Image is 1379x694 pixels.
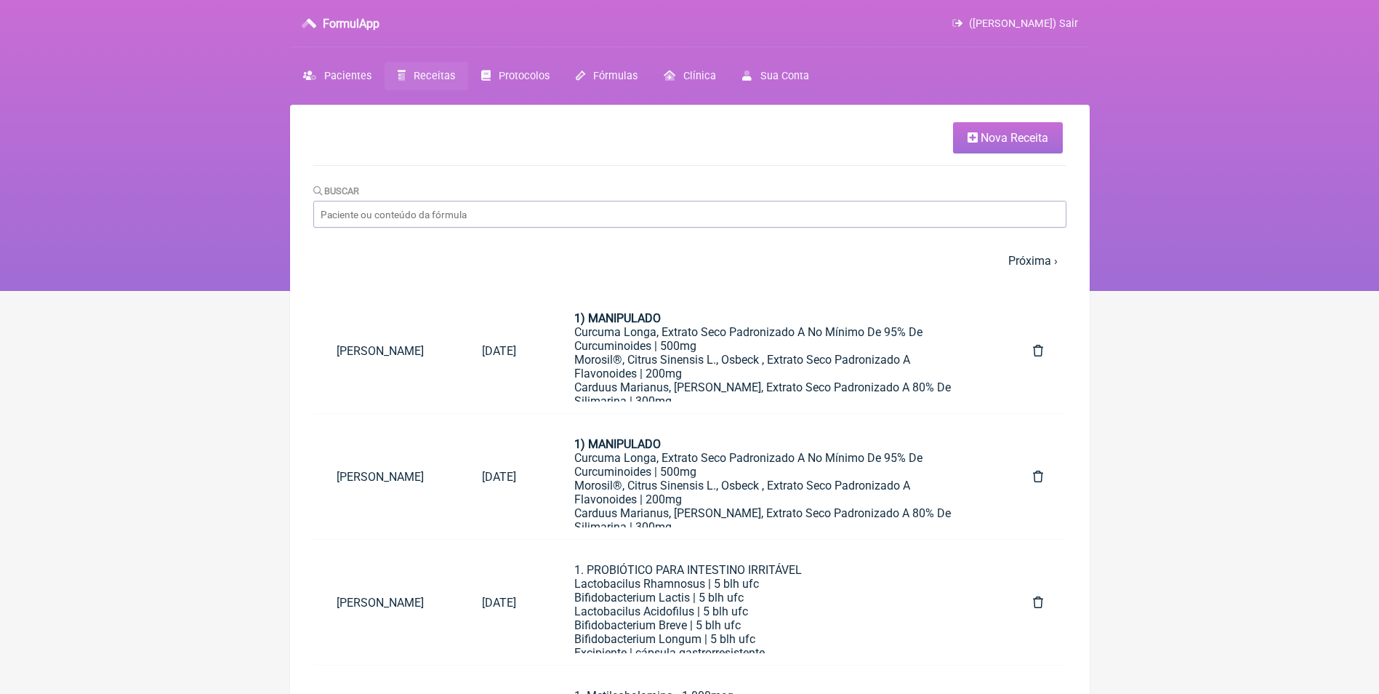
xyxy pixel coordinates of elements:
[574,353,975,380] div: Morosil®, Citrus Sinensis L., Osbeck , Extrato Seco Padronizado A Flavonoides | 200mg
[551,300,998,402] a: 1) MANIPULADOCurcuma Longa, Extrato Seco Padronizado A No Mínimo De 95% De Curcuminoides | 500mgM...
[313,458,459,495] a: [PERSON_NAME]
[952,17,1077,30] a: ([PERSON_NAME]) Sair
[574,479,975,506] div: Morosil®, Citrus Sinensis L., Osbeck , Extrato Seco Padronizado A Flavonoides | 200mg
[574,437,661,451] strong: 1) MANIPULADO
[683,70,716,82] span: Clínica
[323,17,379,31] h3: FormulApp
[551,426,998,527] a: 1) MANIPULADOCurcuma Longa, Extrato Seco Padronizado A No Mínimo De 95% De Curcuminoides | 500mgM...
[981,131,1048,145] span: Nova Receita
[499,70,550,82] span: Protocolos
[574,618,975,632] div: Bifidobacterium Breve | 5 blh ufc
[313,186,360,196] label: Buscar
[414,70,455,82] span: Receitas
[574,563,975,577] div: 1. PROBIÓTICO PARA INTESTINO IRRITÁVEL
[574,311,661,325] strong: 1) MANIPULADO
[969,17,1078,30] span: ([PERSON_NAME]) Sair
[574,591,975,605] div: Bifidobacterium Lactis | 5 blh ufc
[468,62,563,90] a: Protocolos
[729,62,821,90] a: Sua Conta
[324,70,371,82] span: Pacientes
[760,70,809,82] span: Sua Conta
[551,551,998,653] a: 1. PROBIÓTICO PARA INTESTINO IRRITÁVELLactobacilus Rhamnosus | 5 blh ufcBifidobacterium Lactis | ...
[459,332,539,370] a: [DATE]
[574,605,975,618] div: Lactobacilus Acidofilus | 5 blh ufc
[313,245,1066,276] nav: pager
[459,584,539,621] a: [DATE]
[574,506,975,534] div: Carduus Marianus, [PERSON_NAME], Extrato Seco Padronizado A 80% De Silimarina | 300mg
[593,70,638,82] span: Fórmulas
[574,380,975,408] div: Carduus Marianus, [PERSON_NAME], Extrato Seco Padronizado A 80% De Silimarina | 300mg
[651,62,729,90] a: Clínica
[574,325,975,353] div: Curcuma Longa, Extrato Seco Padronizado A No Mínimo De 95% De Curcuminoides | 500mg
[385,62,468,90] a: Receitas
[953,122,1063,153] a: Nova Receita
[574,577,975,591] div: Lactobacilus Rhamnosus | 5 blh ufc
[313,332,459,370] a: [PERSON_NAME]
[313,201,1066,228] input: Paciente ou conteúdo da fórmula
[1008,254,1058,268] a: Próxima ›
[290,62,385,90] a: Pacientes
[574,451,975,479] div: Curcuma Longa, Extrato Seco Padronizado A No Mínimo De 95% De Curcuminoides | 500mg
[313,584,459,621] a: [PERSON_NAME]
[459,458,539,495] a: [DATE]
[563,62,651,90] a: Fórmulas
[574,632,975,646] div: Bifidobacterium Longum | 5 blh ufc
[574,646,975,660] div: Excipiente | cápsula gastrorresistente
